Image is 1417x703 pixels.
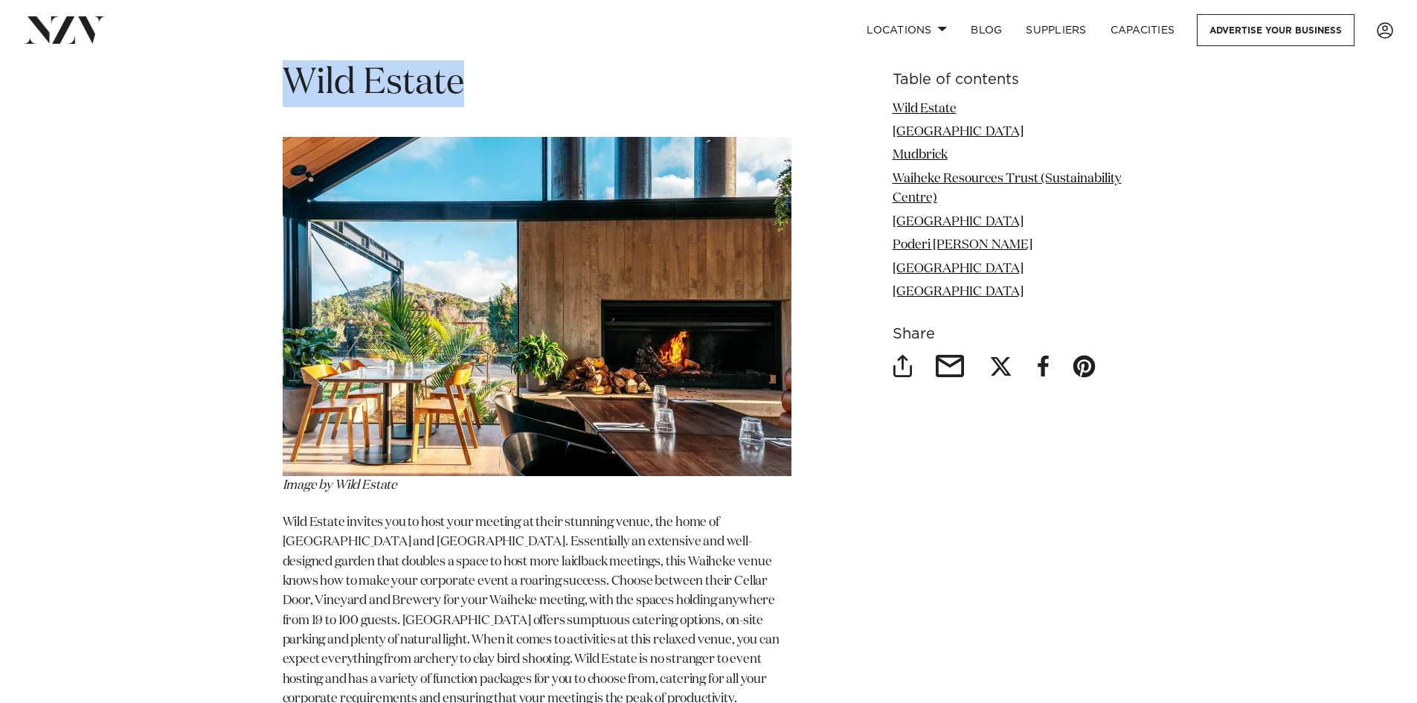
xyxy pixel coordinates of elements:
[893,126,1024,138] a: [GEOGRAPHIC_DATA]
[893,72,1135,88] h6: Table of contents
[24,16,105,43] img: nzv-logo.png
[893,239,1032,251] a: Poderi [PERSON_NAME]
[893,327,1135,342] h6: Share
[283,65,464,101] span: Wild Estate
[959,14,1014,46] a: BLOG
[893,263,1024,275] a: [GEOGRAPHIC_DATA]
[893,286,1024,298] a: [GEOGRAPHIC_DATA]
[1099,14,1187,46] a: Capacities
[855,14,959,46] a: Locations
[283,479,398,492] span: Image by Wild Estate
[893,173,1122,205] a: Waiheke Resources Trust (Sustainability Centre)
[893,149,948,161] a: Mudbrick
[1014,14,1098,46] a: SUPPLIERS
[893,216,1024,228] a: [GEOGRAPHIC_DATA]
[1197,14,1355,46] a: Advertise your business
[893,103,957,115] a: Wild Estate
